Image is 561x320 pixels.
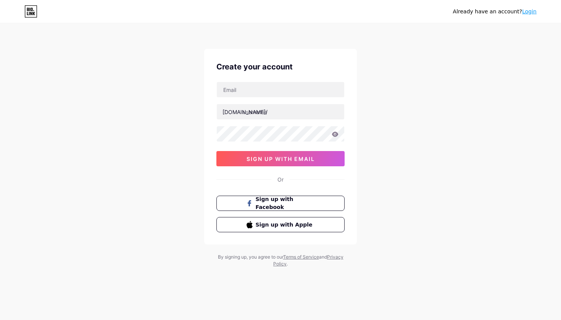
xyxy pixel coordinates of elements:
[217,104,344,119] input: username
[217,82,344,97] input: Email
[216,196,345,211] button: Sign up with Facebook
[283,254,319,260] a: Terms of Service
[216,217,345,232] button: Sign up with Apple
[216,254,345,267] div: By signing up, you agree to our and .
[247,156,315,162] span: sign up with email
[222,108,268,116] div: [DOMAIN_NAME]/
[216,61,345,72] div: Create your account
[522,8,537,14] a: Login
[256,221,315,229] span: Sign up with Apple
[256,195,315,211] span: Sign up with Facebook
[216,151,345,166] button: sign up with email
[453,8,537,16] div: Already have an account?
[277,175,284,183] div: Or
